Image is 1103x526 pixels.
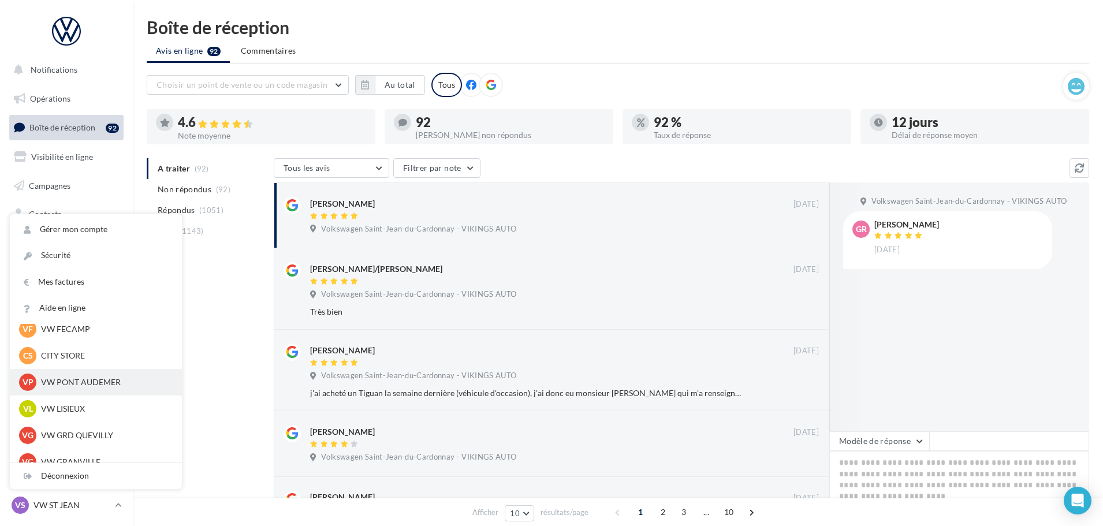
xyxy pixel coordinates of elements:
a: Campagnes DataOnDemand [7,327,126,361]
button: Filtrer par note [393,158,480,178]
span: Opérations [30,94,70,103]
div: [PERSON_NAME] [310,426,375,438]
span: VF [23,323,33,335]
button: Tous les avis [274,158,389,178]
span: [DATE] [793,427,819,438]
div: Délai de réponse moyen [892,131,1080,139]
a: Opérations [7,87,126,111]
span: [DATE] [793,264,819,275]
span: Répondus [158,204,195,216]
span: résultats/page [541,507,588,518]
span: VP [23,376,33,388]
a: VS VW ST JEAN [9,494,124,516]
span: Visibilité en ligne [31,152,93,162]
button: Modèle de réponse [829,431,930,451]
div: Très bien [310,306,744,318]
span: 10 [720,503,739,521]
div: Note moyenne [178,132,366,140]
a: Médiathèque [7,231,126,255]
span: VS [15,499,25,511]
div: [PERSON_NAME] [310,491,375,503]
span: VL [23,403,33,415]
div: 92 % [654,116,842,129]
button: Au total [375,75,425,95]
span: Choisir un point de vente ou un code magasin [156,80,327,89]
p: VW GRD QUEVILLY [41,430,168,441]
span: VG [22,430,33,441]
button: Au total [355,75,425,95]
a: PLV et print personnalisable [7,288,126,322]
span: Afficher [472,507,498,518]
div: [PERSON_NAME] [310,345,375,356]
div: [PERSON_NAME] [310,198,375,210]
div: Open Intercom Messenger [1064,487,1091,514]
span: Non répondus [158,184,211,195]
div: j'ai acheté un Tiguan la semaine dernière (véhicule d'occasion), j'ai donc eu monsieur [PERSON_NA... [310,387,744,399]
span: Tous les avis [284,163,330,173]
a: Calendrier [7,260,126,284]
span: ... [697,503,716,521]
span: Gr [856,223,867,235]
p: VW FECAMP [41,323,168,335]
div: [PERSON_NAME] non répondus [416,131,604,139]
div: 4.6 [178,116,366,129]
span: Campagnes [29,180,70,190]
span: Commentaires [241,45,296,57]
span: [DATE] [793,493,819,503]
p: VW LISIEUX [41,403,168,415]
a: Visibilité en ligne [7,145,126,169]
span: 2 [654,503,672,521]
div: [PERSON_NAME] [874,221,939,229]
a: Campagnes [7,174,126,198]
span: Volkswagen Saint-Jean-du-Cardonnay - VIKINGS AUTO [321,452,516,462]
span: Volkswagen Saint-Jean-du-Cardonnay - VIKINGS AUTO [321,224,516,234]
p: VW PONT AUDEMER [41,376,168,388]
a: Boîte de réception92 [7,115,126,140]
button: 10 [505,505,534,521]
a: Aide en ligne [10,295,182,321]
a: Sécurité [10,243,182,268]
button: Notifications [7,58,121,82]
span: Volkswagen Saint-Jean-du-Cardonnay - VIKINGS AUTO [321,289,516,300]
span: (1143) [180,226,204,236]
a: Mes factures [10,269,182,295]
span: [DATE] [793,346,819,356]
p: VW GRANVILLE [41,456,168,468]
div: Déconnexion [10,463,182,489]
span: 3 [675,503,693,521]
p: VW ST JEAN [33,499,110,511]
span: CS [23,350,33,361]
div: Tous [431,73,462,97]
span: Volkswagen Saint-Jean-du-Cardonnay - VIKINGS AUTO [321,371,516,381]
div: 92 [416,116,604,129]
button: Choisir un point de vente ou un code magasin [147,75,349,95]
a: Contacts [7,202,126,226]
div: Taux de réponse [654,131,842,139]
span: Boîte de réception [29,122,95,132]
span: VG [22,456,33,468]
span: 10 [510,509,520,518]
span: Volkswagen Saint-Jean-du-Cardonnay - VIKINGS AUTO [871,196,1067,207]
div: 12 jours [892,116,1080,129]
span: (1051) [199,206,223,215]
a: Gérer mon compte [10,217,182,243]
span: Contacts [29,209,61,219]
div: Boîte de réception [147,18,1089,36]
p: CITY STORE [41,350,168,361]
span: [DATE] [874,245,900,255]
span: Notifications [31,65,77,74]
span: [DATE] [793,199,819,210]
div: [PERSON_NAME]/[PERSON_NAME] [310,263,442,275]
span: (92) [216,185,230,194]
span: 1 [631,503,650,521]
div: 92 [106,124,119,133]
